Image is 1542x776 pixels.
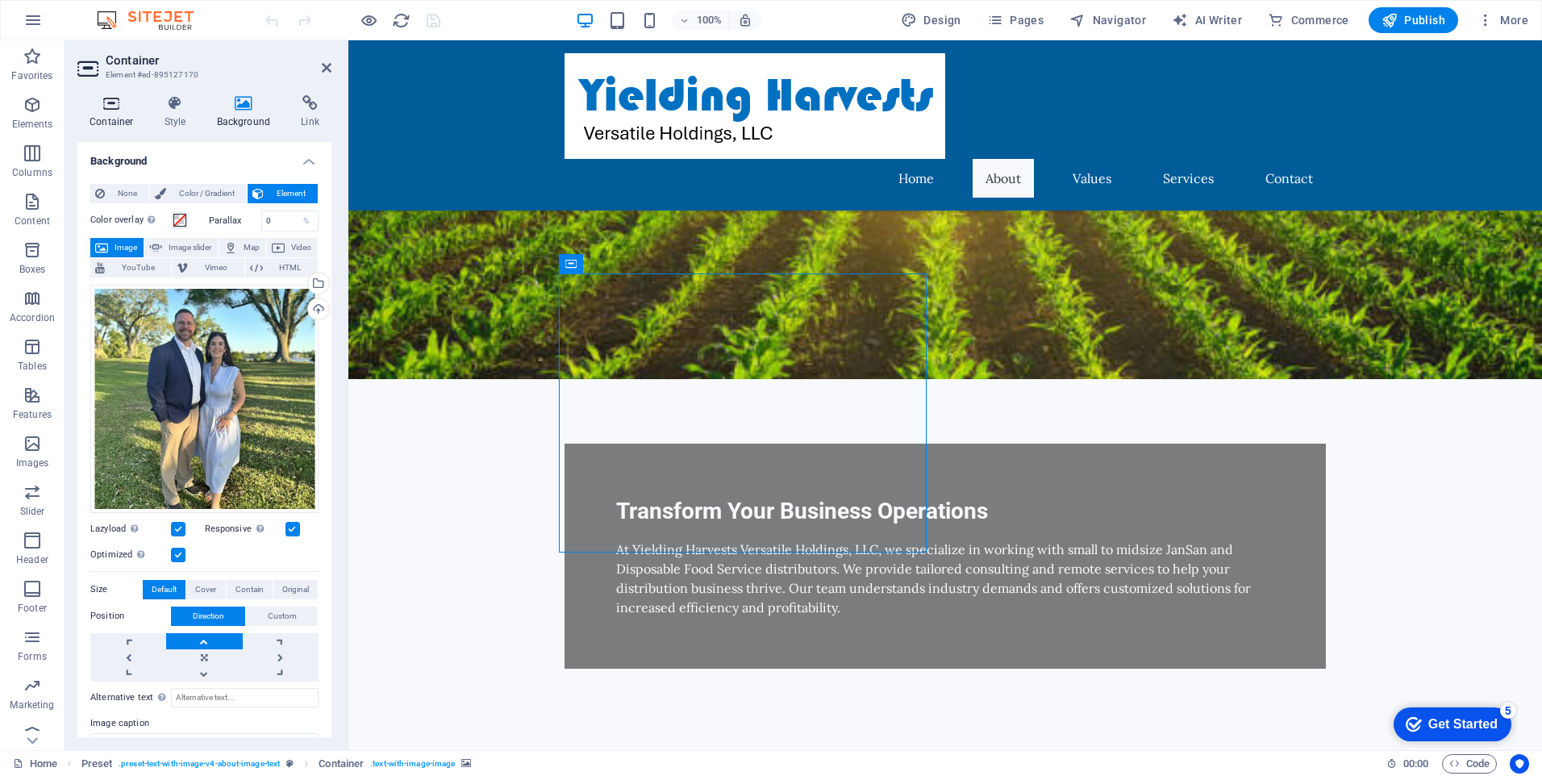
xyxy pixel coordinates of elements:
[295,211,318,231] div: %
[1510,754,1529,774] button: Usercentrics
[193,258,239,277] span: Vimeo
[15,215,50,227] p: Content
[152,95,205,129] h4: Style
[119,754,280,774] span: . preset-text-with-image-v4-about-image-text
[91,734,117,753] button: Paragraph Format
[18,602,47,615] p: Footer
[273,580,318,599] button: Original
[171,688,319,707] input: Alternative text...
[1261,7,1356,33] button: Commerce
[113,238,139,257] span: Image
[16,553,48,566] p: Header
[81,754,472,774] nav: breadcrumb
[90,238,144,257] button: Image
[205,519,285,539] label: Responsive
[77,142,331,171] h4: Background
[981,7,1050,33] button: Pages
[1471,7,1535,33] button: More
[110,184,144,203] span: None
[235,734,254,753] button: Strikethrough
[269,184,313,203] span: Element
[267,238,318,257] button: Video
[19,263,46,276] p: Boxes
[1442,754,1497,774] button: Code
[1415,757,1417,770] span: :
[11,69,52,82] p: Favorites
[20,505,45,518] p: Slider
[171,184,242,203] span: Color / Gradient
[90,545,171,565] label: Optimized
[738,13,752,27] i: On resize automatically adjust zoom level to fit chosen device.
[186,580,225,599] button: Cover
[254,734,272,753] button: Colors
[209,216,261,225] label: Parallax
[290,238,313,257] span: Video
[282,580,309,599] span: Original
[12,166,52,179] p: Columns
[90,519,171,539] label: Lazyload
[359,10,378,30] button: Click here to leave preview mode and continue editing
[195,580,216,599] span: Cover
[13,8,131,42] div: Get Started 5 items remaining, 0% complete
[90,184,149,203] button: None
[106,68,299,82] h3: Element #ed-895127170
[90,688,171,707] label: Alternative text
[392,11,411,30] i: Reload page
[10,699,54,711] p: Marketing
[143,734,169,753] button: Font Size
[177,734,196,753] button: Bold (Ctrl+B)
[245,258,318,277] button: HTML
[196,734,215,753] button: Italic (Ctrl+I)
[370,754,455,774] span: . text-with-image-image
[119,3,135,19] div: 5
[18,360,47,373] p: Tables
[143,580,185,599] button: Default
[242,238,261,257] span: Map
[215,734,235,753] button: Underline (Ctrl+U)
[235,580,264,599] span: Contain
[90,580,143,599] label: Size
[90,607,171,626] label: Position
[13,754,57,774] a: Click to cancel selection. Double-click to open Pages
[90,211,171,230] label: Color overlay
[289,95,331,129] h4: Link
[268,258,313,277] span: HTML
[248,184,318,203] button: Element
[117,734,143,753] button: Font Family
[894,7,968,33] button: Design
[81,754,113,774] span: Click to select. Double-click to edit
[106,53,331,68] h2: Container
[93,10,214,30] img: Editor Logo
[144,238,218,257] button: Image slider
[1382,12,1445,28] span: Publish
[1477,12,1528,28] span: More
[1268,12,1349,28] span: Commerce
[167,238,213,257] span: Image slider
[1449,754,1490,774] span: Code
[193,607,224,626] span: Direction
[319,754,364,774] span: Click to select. Double-click to edit
[110,258,166,277] span: YouTube
[172,258,244,277] button: Vimeo
[1063,7,1152,33] button: Navigator
[152,580,177,599] span: Default
[461,759,471,768] i: This element contains a background
[391,10,411,30] button: reload
[150,184,247,203] button: Color / Gradient
[205,95,290,129] h4: Background
[1369,7,1458,33] button: Publish
[16,457,49,469] p: Images
[13,408,52,421] p: Features
[901,12,961,28] span: Design
[1386,754,1429,774] h6: Session time
[227,580,273,599] button: Contain
[10,311,55,324] p: Accordion
[268,607,297,626] span: Custom
[1165,7,1248,33] button: AI Writer
[272,734,290,753] button: Icons
[90,714,319,733] label: Image caption
[286,759,294,768] i: This element is a customizable preset
[696,10,722,30] h6: 100%
[77,95,152,129] h4: Container
[987,12,1044,28] span: Pages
